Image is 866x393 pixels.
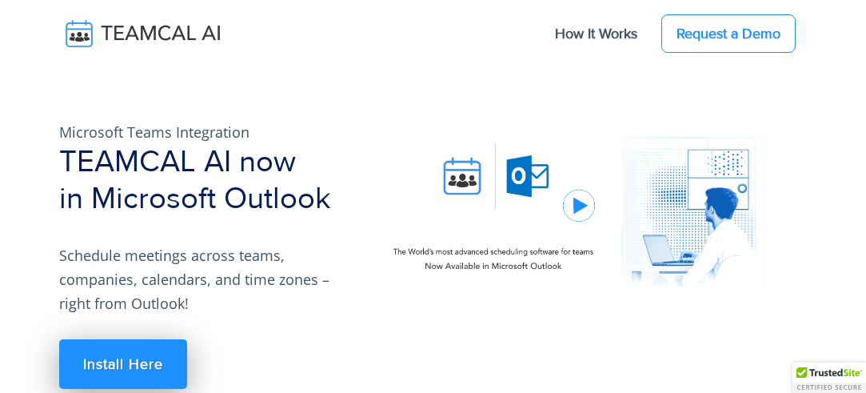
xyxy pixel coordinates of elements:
img: pic [379,96,779,321]
a: Install Here [59,339,187,389]
p: Schedule meetings across teams, companies, calendars, and time zones – right from Outlook! [59,243,360,315]
a: How It Works [539,17,653,50]
a: Request a Demo [661,14,796,53]
p: Microsoft Teams Integration [59,120,360,144]
h1: TEAMCAL AI now in Microsoft Outlook [59,144,360,218]
div: TrustedSite Certified [792,363,866,393]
